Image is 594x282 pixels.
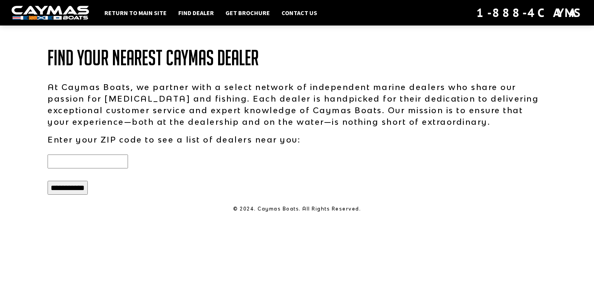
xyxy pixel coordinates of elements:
a: Return to main site [101,8,171,18]
div: 1-888-4CAYMAS [476,4,582,21]
a: Get Brochure [222,8,274,18]
a: Find Dealer [174,8,218,18]
p: Enter your ZIP code to see a list of dealers near you: [48,134,546,145]
h1: Find Your Nearest Caymas Dealer [48,46,546,70]
p: © 2024. Caymas Boats. All Rights Reserved. [48,206,546,212]
p: At Caymas Boats, we partner with a select network of independent marine dealers who share our pas... [48,81,546,127]
a: Contact Us [278,8,321,18]
img: white-logo-c9c8dbefe5ff5ceceb0f0178aa75bf4bb51f6bca0971e226c86eb53dfe498488.png [12,6,89,20]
